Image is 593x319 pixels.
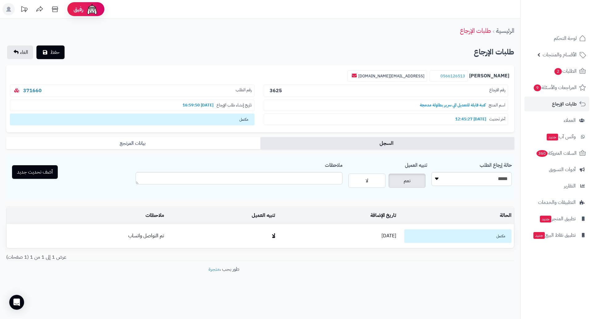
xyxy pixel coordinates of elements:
span: جديد [540,216,551,222]
a: بيانات المرتجع [6,137,260,149]
a: الرئيسية [496,26,514,35]
a: أدوات التسويق [524,162,589,177]
span: اسم المنتج [489,102,505,108]
a: التطبيقات والخدمات [524,195,589,210]
td: تاريخ الإضافة [278,207,399,224]
span: الغاء [20,49,28,56]
label: ملاحظات [325,159,343,169]
span: المراجعات والأسئلة [533,83,577,92]
b: كنبة قابلة للتعديل الي سرير بطاولة مدمجة [417,102,489,108]
span: 2 [554,68,562,75]
a: السجل [260,137,515,149]
a: لوحة التحكم [524,31,589,46]
a: الغاء [7,45,33,59]
span: حفظ [50,49,60,56]
a: تحديثات المنصة [16,3,32,17]
b: 3625 [270,87,282,94]
span: السلات المتروكة [536,149,577,157]
img: ai-face.png [86,3,98,15]
span: لوحة التحكم [554,34,577,43]
button: أضف تحديث جديد [12,165,58,179]
span: التقارير [564,182,576,190]
span: تطبيق المتجر [539,214,576,223]
a: وآتس آبجديد [524,129,589,144]
span: أدوات التسويق [549,165,576,174]
span: لا [366,177,368,184]
a: 0566126513 [440,73,465,79]
span: تطبيق نقاط البيع [533,231,576,239]
a: المراجعات والأسئلة9 [524,80,589,95]
span: العملاء [564,116,576,125]
a: العملاء [524,113,589,128]
span: مكتمل [10,114,254,125]
b: [DATE] 16:59:50 [179,102,217,108]
span: 360 [536,150,548,157]
h2: طلبات الإرجاع [474,46,514,58]
span: جديد [547,134,558,140]
b: [PERSON_NAME] [469,72,509,80]
span: 9 [534,84,541,91]
a: [EMAIL_ADDRESS][DOMAIN_NAME] [358,73,424,79]
span: رقم الارجاع [489,87,505,94]
span: الطلبات [554,67,577,75]
a: متجرة [208,265,220,273]
span: آخر تحديث [489,116,505,122]
a: التقارير [524,179,589,193]
td: ملاحظات [6,207,166,224]
td: تم التواصل واتساب [6,224,166,248]
div: عرض 1 إلى 1 من 1 (1 صفحات) [2,254,260,261]
img: logo-2.png [551,17,587,30]
b: لا [272,231,275,240]
span: طلبات الإرجاع [552,100,577,108]
button: حفظ [36,45,65,59]
span: رفيق [74,6,83,13]
label: تنبيه العميل [405,159,427,169]
a: تطبيق نقاط البيعجديد [524,228,589,243]
span: التطبيقات والخدمات [538,198,576,207]
span: الأقسام والمنتجات [543,50,577,59]
b: [DATE] 12:45:27 [452,116,489,122]
span: نعم [404,177,410,184]
a: طلبات الإرجاع [524,97,589,111]
a: السلات المتروكة360 [524,146,589,161]
a: الطلبات2 [524,64,589,79]
label: حالة إرجاع الطلب [480,159,512,169]
span: تاريخ إنشاء طلب الإرجاع [217,102,252,108]
td: [DATE] [278,224,399,248]
a: تطبيق المتجرجديد [524,211,589,226]
td: تنبيه العميل [166,207,278,224]
a: طلبات الإرجاع [460,26,491,35]
span: جديد [533,232,545,239]
div: Open Intercom Messenger [9,295,24,310]
td: الحالة [399,207,514,224]
a: 371660 [23,87,42,94]
span: وآتس آب [546,132,576,141]
span: رقم الطلب [236,87,252,94]
span: مكتمل [404,229,511,243]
